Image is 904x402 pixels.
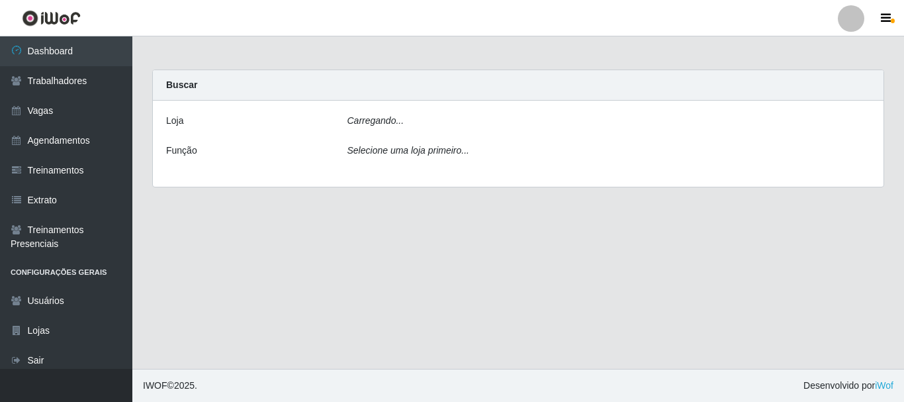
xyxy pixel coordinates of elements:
i: Carregando... [347,115,404,126]
span: Desenvolvido por [803,379,893,393]
strong: Buscar [166,79,197,90]
span: IWOF [143,380,167,391]
a: iWof [875,380,893,391]
label: Função [166,144,197,158]
span: © 2025 . [143,379,197,393]
i: Selecione uma loja primeiro... [347,145,469,156]
label: Loja [166,114,183,128]
img: CoreUI Logo [22,10,81,26]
